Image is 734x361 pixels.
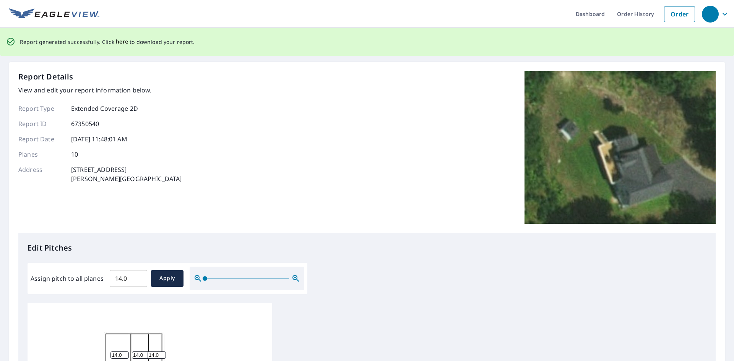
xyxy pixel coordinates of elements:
[110,268,147,289] input: 00.0
[71,119,99,128] p: 67350540
[18,86,182,95] p: View and edit your report information below.
[20,37,195,47] p: Report generated successfully. Click to download your report.
[9,8,99,20] img: EV Logo
[18,165,64,183] p: Address
[116,37,128,47] button: here
[18,104,64,113] p: Report Type
[71,165,182,183] p: [STREET_ADDRESS] [PERSON_NAME][GEOGRAPHIC_DATA]
[151,270,183,287] button: Apply
[28,242,706,254] p: Edit Pitches
[18,150,64,159] p: Planes
[71,104,138,113] p: Extended Coverage 2D
[18,134,64,144] p: Report Date
[18,71,73,83] p: Report Details
[525,71,716,224] img: Top image
[71,150,78,159] p: 10
[157,274,177,283] span: Apply
[664,6,695,22] a: Order
[18,119,64,128] p: Report ID
[71,134,127,144] p: [DATE] 11:48:01 AM
[31,274,104,283] label: Assign pitch to all planes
